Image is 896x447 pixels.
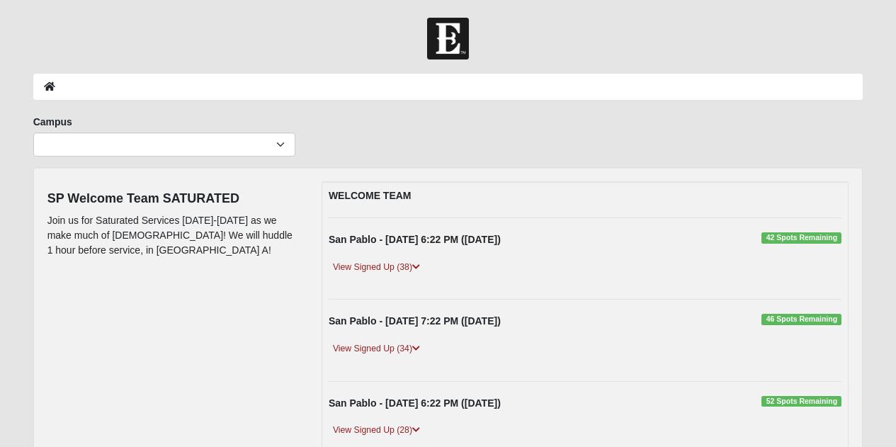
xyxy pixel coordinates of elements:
[47,191,300,207] h4: SP Welcome Team SATURATED
[329,260,424,275] a: View Signed Up (38)
[329,397,501,409] strong: San Pablo - [DATE] 6:22 PM ([DATE])
[761,314,841,325] span: 46 Spots Remaining
[761,396,841,407] span: 52 Spots Remaining
[329,423,424,438] a: View Signed Up (28)
[329,315,501,327] strong: San Pablo - [DATE] 7:22 PM ([DATE])
[427,18,469,60] img: Church of Eleven22 Logo
[329,341,424,356] a: View Signed Up (34)
[761,232,841,244] span: 42 Spots Remaining
[329,190,412,201] strong: WELCOME TEAM
[47,213,300,258] p: Join us for Saturated Services [DATE]-[DATE] as we make much of [DEMOGRAPHIC_DATA]! We will huddl...
[329,234,501,245] strong: San Pablo - [DATE] 6:22 PM ([DATE])
[33,115,72,129] label: Campus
